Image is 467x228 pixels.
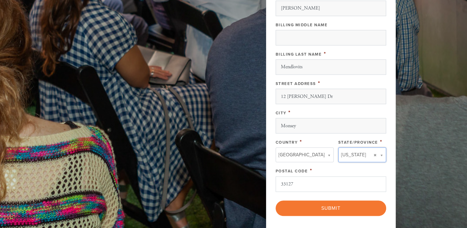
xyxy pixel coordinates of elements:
a: [US_STATE] [338,147,386,162]
span: This field is required. [310,167,312,174]
label: Billing Middle Name [276,23,328,27]
span: [GEOGRAPHIC_DATA] [278,151,325,159]
label: City [276,111,286,116]
label: State/Province [338,140,378,145]
a: [GEOGRAPHIC_DATA] [276,147,334,162]
span: This field is required. [324,50,326,57]
span: This field is required. [318,80,320,87]
span: This field is required. [300,138,302,145]
span: [US_STATE] [341,151,366,159]
span: This field is required. [288,109,291,116]
label: Street Address [276,81,316,86]
input: Submit [276,201,386,216]
label: Postal Code [276,169,308,174]
span: This field is required. [380,138,382,145]
label: Country [276,140,298,145]
label: Billing Last Name [276,52,322,57]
